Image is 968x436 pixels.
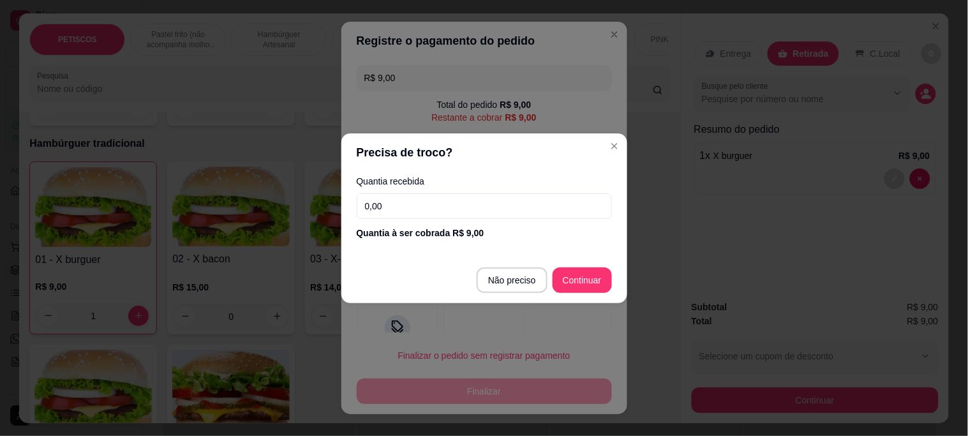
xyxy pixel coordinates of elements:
[604,136,625,156] button: Close
[341,133,627,172] header: Precisa de troco?
[357,227,612,239] div: Quantia à ser cobrada R$ 9,00
[357,177,612,186] label: Quantia recebida
[553,267,612,293] button: Continuar
[477,267,547,293] button: Não preciso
